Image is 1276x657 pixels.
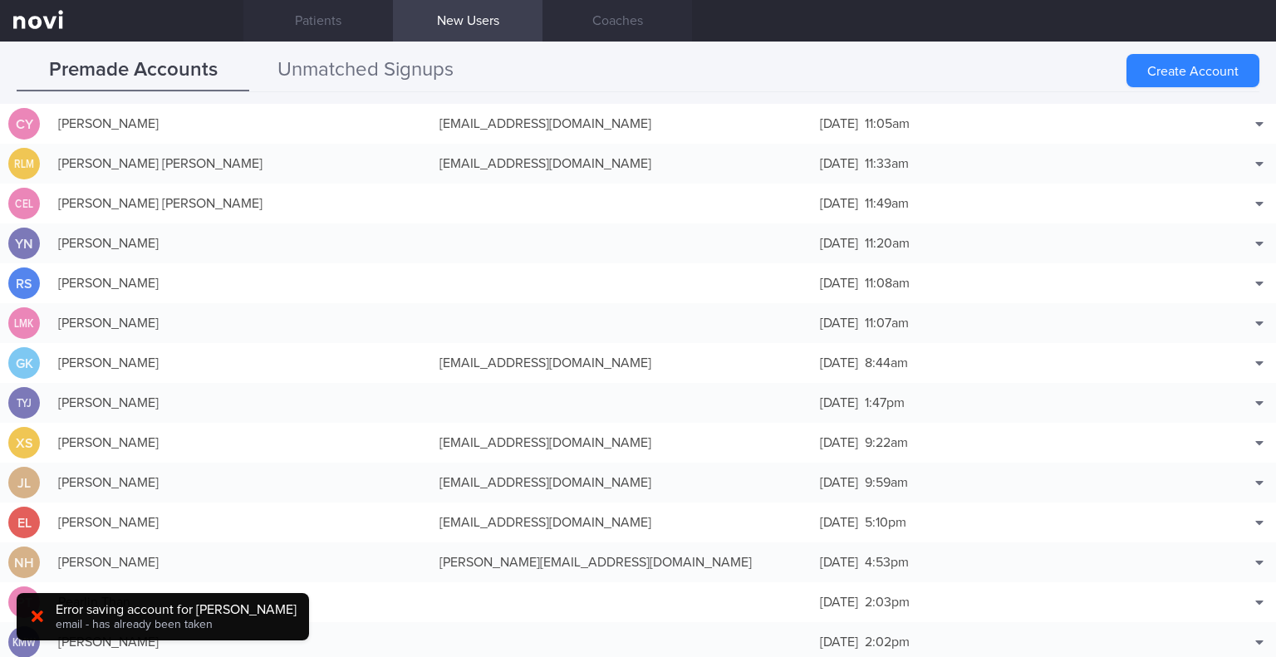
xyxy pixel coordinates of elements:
div: [PERSON_NAME] [50,506,431,539]
div: [EMAIL_ADDRESS][DOMAIN_NAME] [431,346,812,380]
div: EL [8,507,40,539]
span: [DATE] [820,316,858,330]
div: [PERSON_NAME] [PERSON_NAME] [50,187,431,220]
div: LMK [11,307,37,340]
span: [DATE] [820,635,858,649]
div: [PERSON_NAME] [50,546,431,579]
span: 11:08am [865,277,910,290]
button: Premade Accounts [17,50,249,91]
span: 2:03pm [865,596,910,609]
span: [DATE] [820,516,858,529]
div: RLM [11,148,37,180]
div: PT [8,586,40,619]
span: [DATE] [820,436,858,449]
span: 11:49am [865,197,909,210]
div: [EMAIL_ADDRESS][DOMAIN_NAME] [431,466,812,499]
button: Create Account [1126,54,1259,87]
div: NH [8,547,40,579]
span: [DATE] [820,197,858,210]
div: [PERSON_NAME] [50,426,431,459]
span: [DATE] [820,556,858,569]
button: Unmatched Signups [249,50,482,91]
div: YN [8,228,40,260]
span: [DATE] [820,277,858,290]
span: email - has already been taken [56,619,213,630]
div: [EMAIL_ADDRESS][DOMAIN_NAME] [431,426,812,459]
div: [EMAIL_ADDRESS][DOMAIN_NAME] [431,506,812,539]
span: 11:05am [865,117,910,130]
div: [PERSON_NAME] [50,386,431,419]
span: 9:22am [865,436,908,449]
div: [PERSON_NAME] [50,346,431,380]
div: [PERSON_NAME] [50,306,431,340]
span: 1:47pm [865,396,905,409]
span: [DATE] [820,157,858,170]
span: [DATE] [820,476,858,489]
span: [DATE] [820,596,858,609]
span: 4:53pm [865,556,909,569]
div: Pearlin Than [50,586,431,619]
div: [PERSON_NAME] [50,227,431,260]
span: 8:44am [865,356,908,370]
div: [PERSON_NAME] [PERSON_NAME] [50,147,431,180]
span: 2:02pm [865,635,910,649]
div: [EMAIL_ADDRESS][DOMAIN_NAME] [431,147,812,180]
span: 5:10pm [865,516,906,529]
div: RS [8,267,40,300]
span: [DATE] [820,117,858,130]
span: 11:20am [865,237,910,250]
span: [DATE] [820,356,858,370]
span: 9:59am [865,476,908,489]
span: 11:33am [865,157,909,170]
div: [PERSON_NAME] [50,466,431,499]
div: JL [8,467,40,499]
div: CEL [11,188,37,220]
div: [PERSON_NAME] [50,107,431,140]
span: [DATE] [820,396,858,409]
div: [EMAIL_ADDRESS][DOMAIN_NAME] [431,107,812,140]
span: [DATE] [820,237,858,250]
span: 11:07am [865,316,909,330]
div: Error saving account for [PERSON_NAME] [56,601,297,618]
div: [PERSON_NAME] [50,267,431,300]
div: [PERSON_NAME][EMAIL_ADDRESS][DOMAIN_NAME] [431,546,812,579]
div: TYJ [11,387,37,419]
div: XS [8,427,40,459]
div: CY [8,108,40,140]
div: GK [8,347,40,380]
